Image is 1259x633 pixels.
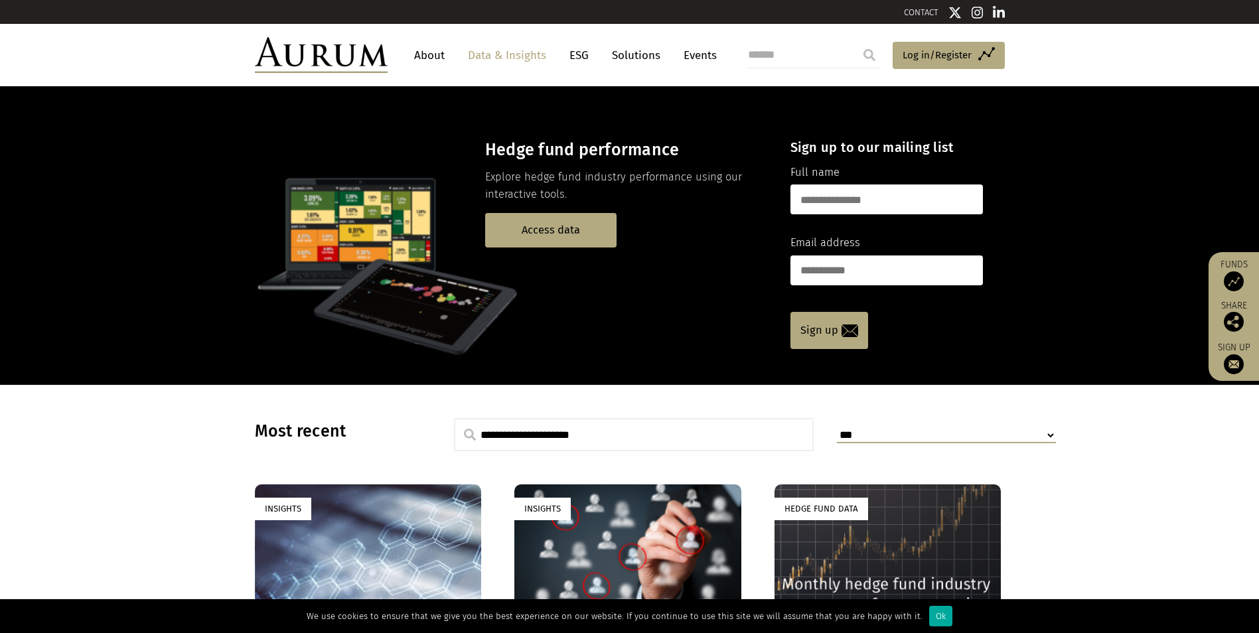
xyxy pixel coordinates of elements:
div: Share [1215,301,1252,332]
a: Data & Insights [461,43,553,68]
span: Log in/Register [903,47,972,63]
div: Hedge Fund Data [775,498,868,520]
h4: Sign up to our mailing list [790,139,983,155]
h3: Hedge fund performance [485,140,767,160]
a: Funds [1215,259,1252,291]
a: Sign up [1215,342,1252,374]
a: Events [677,43,717,68]
div: Insights [514,498,571,520]
a: About [407,43,451,68]
p: Explore hedge fund industry performance using our interactive tools. [485,169,767,204]
a: Access data [485,213,617,247]
img: search.svg [464,429,476,441]
img: Access Funds [1224,271,1244,291]
a: Log in/Register [893,42,1005,70]
img: Instagram icon [972,6,984,19]
div: Ok [929,606,952,626]
img: Share this post [1224,312,1244,332]
div: Insights [255,498,311,520]
img: Linkedin icon [993,6,1005,19]
h3: Most recent [255,421,421,441]
img: Twitter icon [948,6,962,19]
a: Sign up [790,312,868,349]
a: ESG [563,43,595,68]
a: CONTACT [904,7,938,17]
input: Submit [856,42,883,68]
label: Email address [790,234,860,251]
img: Aurum [255,37,388,73]
img: email-icon [842,324,858,337]
label: Full name [790,164,840,181]
img: Sign up to our newsletter [1224,354,1244,374]
a: Solutions [605,43,667,68]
